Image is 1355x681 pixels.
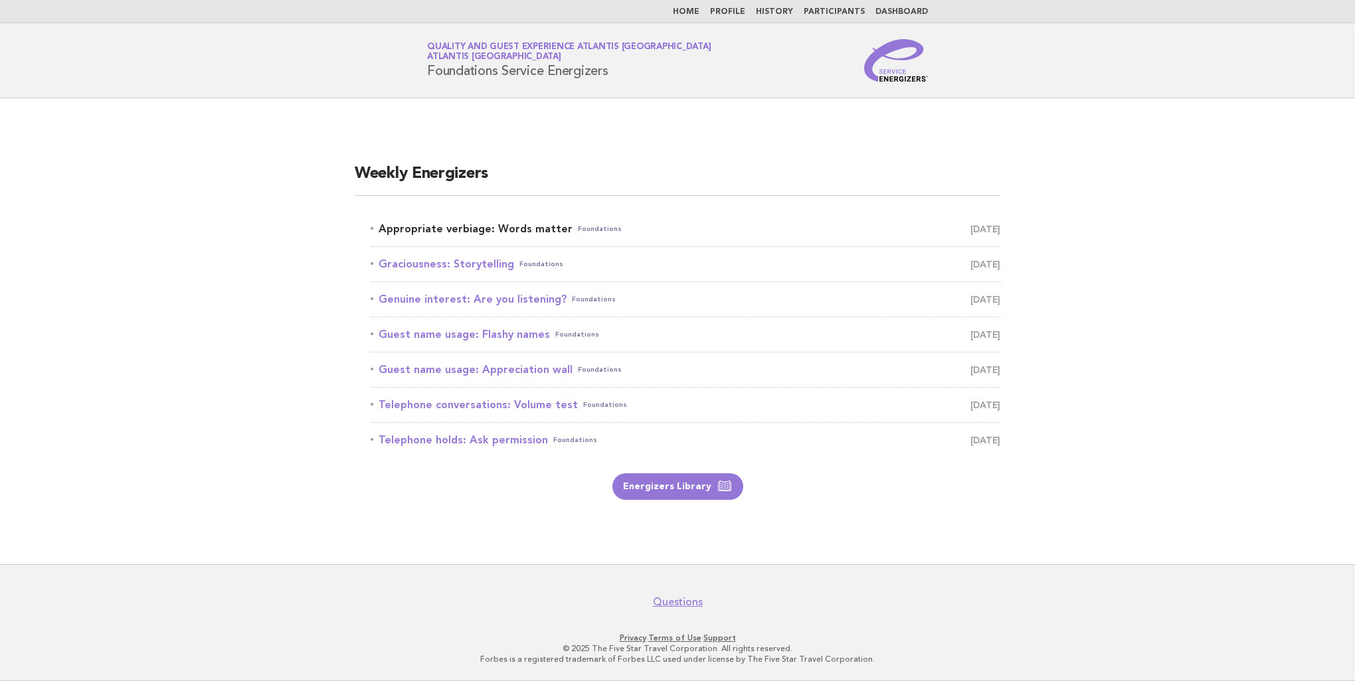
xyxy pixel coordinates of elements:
[864,39,928,82] img: Service Energizers
[578,360,622,379] span: Foundations
[572,290,616,309] span: Foundations
[970,220,1000,238] span: [DATE]
[271,643,1084,654] p: © 2025 The Five Star Travel Corporation. All rights reserved.
[371,360,1000,379] a: Guest name usage: Appreciation wallFoundations [DATE]
[553,431,597,449] span: Foundations
[875,8,928,16] a: Dashboard
[371,220,1000,238] a: Appropriate verbiage: Words matterFoundations [DATE]
[371,290,1000,309] a: Genuine interest: Are you listening?Foundations [DATE]
[970,290,1000,309] span: [DATE]
[578,220,622,238] span: Foundations
[703,633,736,643] a: Support
[427,53,561,62] span: Atlantis [GEOGRAPHIC_DATA]
[555,325,599,344] span: Foundations
[355,163,1000,196] h2: Weekly Energizers
[427,43,711,78] h1: Foundations Service Energizers
[648,633,701,643] a: Terms of Use
[620,633,646,643] a: Privacy
[970,396,1000,414] span: [DATE]
[970,360,1000,379] span: [DATE]
[653,595,703,609] a: Questions
[970,431,1000,449] span: [DATE]
[271,654,1084,664] p: Forbes is a registered trademark of Forbes LLC used under license by The Five Star Travel Corpora...
[427,42,711,61] a: Quality and Guest Experience Atlantis [GEOGRAPHIC_DATA]Atlantis [GEOGRAPHIC_DATA]
[371,431,1000,449] a: Telephone holds: Ask permissionFoundations [DATE]
[673,8,699,16] a: Home
[583,396,627,414] span: Foundations
[371,325,1000,344] a: Guest name usage: Flashy namesFoundations [DATE]
[519,255,563,273] span: Foundations
[710,8,745,16] a: Profile
[271,633,1084,643] p: · ·
[371,255,1000,273] a: Graciousness: StorytellingFoundations [DATE]
[756,8,793,16] a: History
[804,8,865,16] a: Participants
[612,473,743,500] a: Energizers Library
[970,255,1000,273] span: [DATE]
[371,396,1000,414] a: Telephone conversations: Volume testFoundations [DATE]
[970,325,1000,344] span: [DATE]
